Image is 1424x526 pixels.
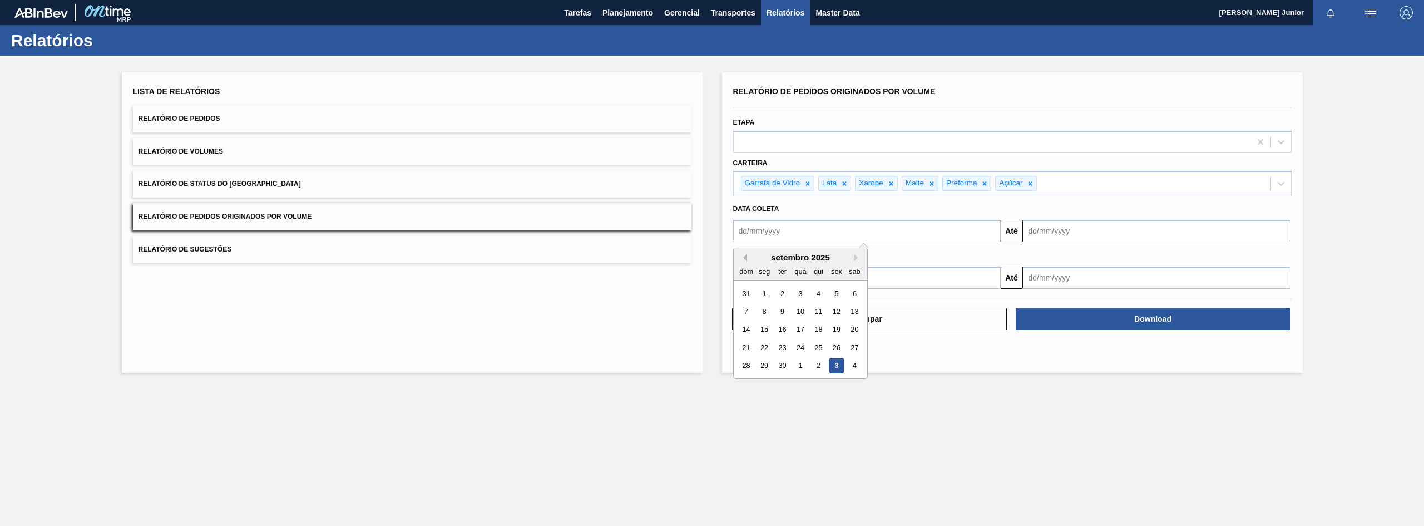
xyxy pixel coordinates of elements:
div: sex [829,264,844,279]
img: userActions [1364,6,1377,19]
h1: Relatórios [11,34,209,47]
span: Relatório de Status do [GEOGRAPHIC_DATA] [139,180,301,188]
div: Choose sexta-feira, 19 de setembro de 2025 [829,322,844,337]
label: Etapa [733,119,755,126]
img: Logout [1400,6,1413,19]
span: Data coleta [733,205,779,213]
span: Relatório de Pedidos Originados por Volume [139,213,312,220]
button: Até [1001,220,1023,242]
div: seg [756,264,772,279]
div: Malte [902,176,926,190]
button: Limpar [732,308,1007,330]
button: Relatório de Pedidos [133,105,691,132]
div: Choose domingo, 14 de setembro de 2025 [739,322,754,337]
div: Choose sexta-feira, 3 de outubro de 2025 [829,358,844,373]
span: Planejamento [602,6,653,19]
img: TNhmsLtSVTkK8tSr43FrP2fwEKptu5GPRR3wAAAABJRU5ErkJggg== [14,8,68,18]
div: Preforma [943,176,979,190]
div: Choose quarta-feira, 24 de setembro de 2025 [793,340,808,355]
div: Lata [819,176,838,190]
span: Relatório de Volumes [139,148,223,155]
div: Choose quarta-feira, 3 de setembro de 2025 [793,286,808,301]
div: Choose terça-feira, 23 de setembro de 2025 [774,340,789,355]
div: Choose segunda-feira, 8 de setembro de 2025 [756,304,772,319]
span: Lista de Relatórios [133,87,220,96]
div: Choose domingo, 7 de setembro de 2025 [739,304,754,319]
span: Master Data [815,6,859,19]
input: dd/mm/yyyy [1023,220,1290,242]
input: dd/mm/yyyy [1023,267,1290,289]
div: Choose sábado, 27 de setembro de 2025 [847,340,862,355]
span: Relatório de Sugestões [139,245,232,253]
div: month 2025-09 [737,284,863,375]
button: Relatório de Sugestões [133,236,691,263]
span: Relatórios [767,6,804,19]
div: Choose sábado, 13 de setembro de 2025 [847,304,862,319]
button: Previous Month [739,254,747,262]
div: Choose sexta-feira, 5 de setembro de 2025 [829,286,844,301]
div: Choose terça-feira, 2 de setembro de 2025 [774,286,789,301]
div: ter [774,264,789,279]
button: Relatório de Status do [GEOGRAPHIC_DATA] [133,170,691,198]
div: Choose segunda-feira, 1 de setembro de 2025 [756,286,772,301]
button: Download [1016,308,1290,330]
div: Choose quinta-feira, 2 de outubro de 2025 [810,358,825,373]
input: dd/mm/yyyy [733,220,1001,242]
div: Choose terça-feira, 30 de setembro de 2025 [774,358,789,373]
div: Açúcar [996,176,1024,190]
span: Tarefas [564,6,591,19]
div: Choose sábado, 6 de setembro de 2025 [847,286,862,301]
span: Relatório de Pedidos [139,115,220,122]
button: Notificações [1313,5,1348,21]
div: sab [847,264,862,279]
div: Choose quinta-feira, 11 de setembro de 2025 [810,304,825,319]
div: qua [793,264,808,279]
span: Transportes [711,6,755,19]
div: Choose terça-feira, 9 de setembro de 2025 [774,304,789,319]
div: Choose sexta-feira, 12 de setembro de 2025 [829,304,844,319]
div: Choose sexta-feira, 26 de setembro de 2025 [829,340,844,355]
div: Garrafa de Vidro [741,176,802,190]
div: dom [739,264,754,279]
div: Choose quarta-feira, 10 de setembro de 2025 [793,304,808,319]
div: Choose domingo, 21 de setembro de 2025 [739,340,754,355]
div: Choose domingo, 28 de setembro de 2025 [739,358,754,373]
div: Choose segunda-feira, 15 de setembro de 2025 [756,322,772,337]
button: Relatório de Volumes [133,138,691,165]
button: Next Month [854,254,862,262]
span: Relatório de Pedidos Originados por Volume [733,87,936,96]
div: Choose sábado, 4 de outubro de 2025 [847,358,862,373]
div: Choose quarta-feira, 1 de outubro de 2025 [793,358,808,373]
button: Relatório de Pedidos Originados por Volume [133,203,691,230]
div: Choose segunda-feira, 29 de setembro de 2025 [756,358,772,373]
div: qui [810,264,825,279]
div: Choose quinta-feira, 4 de setembro de 2025 [810,286,825,301]
div: Choose segunda-feira, 22 de setembro de 2025 [756,340,772,355]
span: Gerencial [664,6,700,19]
div: setembro 2025 [734,253,867,262]
div: Choose quinta-feira, 25 de setembro de 2025 [810,340,825,355]
div: Choose quarta-feira, 17 de setembro de 2025 [793,322,808,337]
button: Até [1001,267,1023,289]
label: Carteira [733,159,768,167]
div: Xarope [856,176,885,190]
div: Choose terça-feira, 16 de setembro de 2025 [774,322,789,337]
div: Choose domingo, 31 de agosto de 2025 [739,286,754,301]
div: Choose quinta-feira, 18 de setembro de 2025 [810,322,825,337]
div: Choose sábado, 20 de setembro de 2025 [847,322,862,337]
